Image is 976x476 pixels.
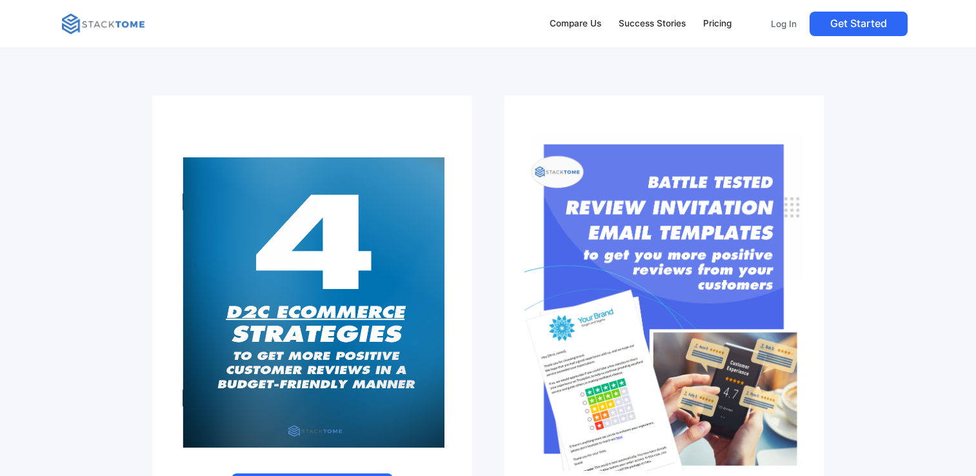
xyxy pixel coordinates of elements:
[763,12,804,36] a: Log In
[619,17,686,31] div: Success Stories
[771,18,797,30] p: Log In
[703,17,732,31] div: Pricing
[810,12,908,36] a: Get Started
[524,134,804,471] img: Battle tested review invitation email templates by StackTome
[180,157,444,448] img: StackTome ebook: 4 D2C ecommerce strategies to get more positive customer reviews in a budget-fri...
[697,10,737,37] a: Pricing
[613,10,692,37] a: Success Stories
[544,10,608,37] a: Compare Us
[550,17,601,31] div: Compare Us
